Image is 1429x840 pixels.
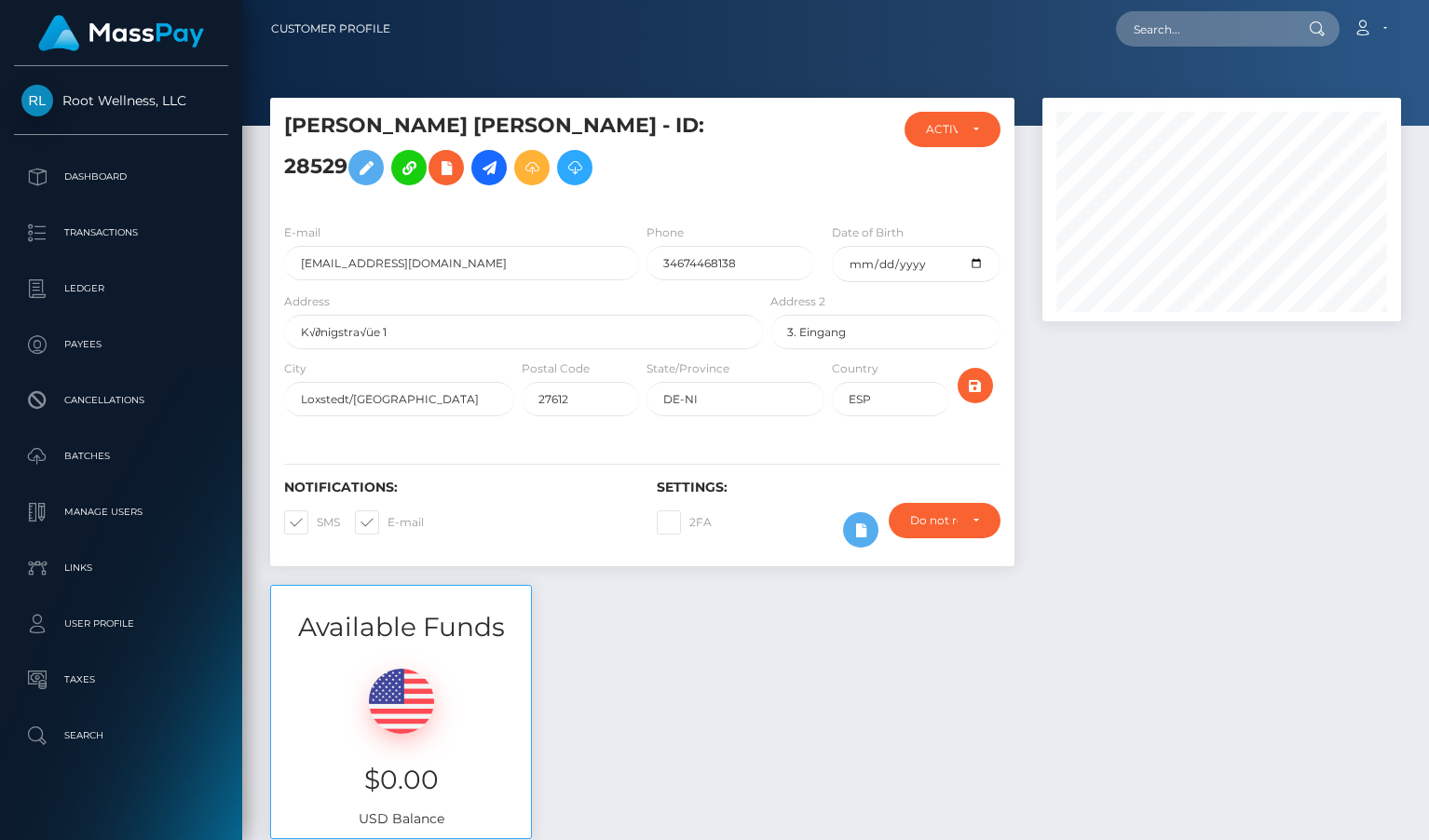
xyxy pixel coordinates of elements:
div: ACTIVE [926,122,958,137]
a: Search [14,712,228,759]
a: Customer Profile [271,9,390,48]
label: Postal Code [522,360,590,377]
a: User Profile [14,601,228,647]
h6: Notifications: [284,480,629,495]
button: ACTIVE [905,112,1000,147]
label: 2FA [657,510,712,535]
label: State/Province [646,360,729,377]
p: Payees [21,331,221,359]
label: E-mail [284,224,320,241]
p: Search [21,722,221,750]
label: Address [284,293,330,310]
p: Ledger [21,275,221,303]
p: User Profile [21,610,221,638]
label: E-mail [355,510,424,535]
a: Manage Users [14,489,228,535]
a: Batches [14,433,228,480]
h6: Settings: [657,480,1001,495]
a: Initiate Payout [471,150,507,185]
p: Links [21,554,221,582]
div: Do not require [910,513,958,528]
img: MassPay Logo [38,15,204,51]
p: Dashboard [21,163,221,191]
a: Ledger [14,265,228,312]
label: SMS [284,510,340,535]
h3: Available Funds [271,609,531,645]
a: Taxes [14,657,228,703]
label: City [284,360,306,377]
input: Search... [1116,11,1291,47]
label: Country [832,360,878,377]
p: Cancellations [21,386,221,414]
div: USD Balance [271,645,531,838]
img: Root Wellness, LLC [21,85,53,116]
p: Taxes [21,666,221,694]
a: Cancellations [14,377,228,424]
h5: [PERSON_NAME] [PERSON_NAME] - ID: 28529 [284,112,753,195]
label: Address 2 [770,293,825,310]
p: Batches [21,442,221,470]
button: Do not require [889,503,1000,538]
img: USD.png [369,669,434,734]
h3: $0.00 [285,762,517,798]
a: Dashboard [14,154,228,200]
p: Transactions [21,219,221,247]
a: Payees [14,321,228,368]
p: Manage Users [21,498,221,526]
a: Transactions [14,210,228,256]
span: Root Wellness, LLC [14,92,228,109]
label: Date of Birth [832,224,904,241]
label: Phone [646,224,684,241]
a: Links [14,545,228,591]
